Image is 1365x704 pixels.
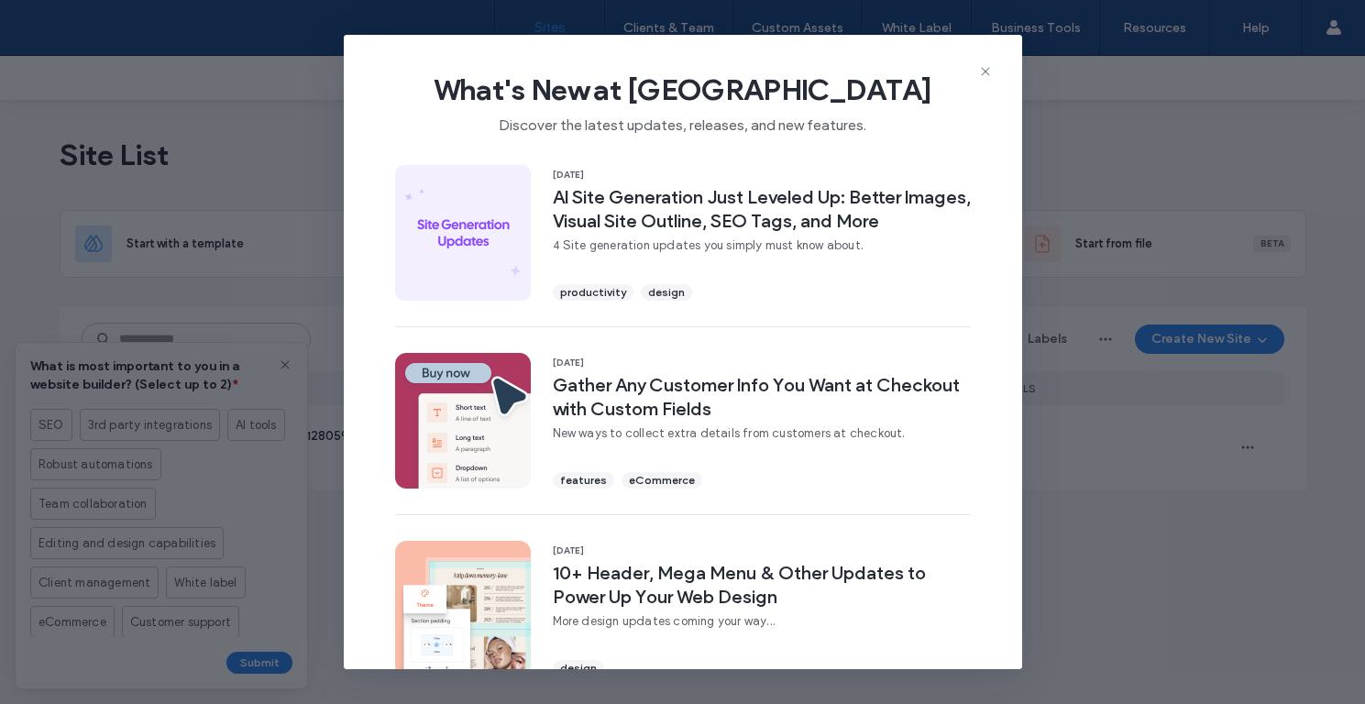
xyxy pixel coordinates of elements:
span: What's New at [GEOGRAPHIC_DATA] [373,71,993,108]
span: eCommerce [629,472,695,489]
span: features [560,472,607,489]
span: design [648,284,685,301]
span: AI Site Generation Just Leveled Up: Better Images, Visual Site Outline, SEO Tags, and More [553,185,971,233]
span: New ways to collect extra details from customers at checkout. [553,424,971,443]
span: 4 Site generation updates you simply must know about. [553,236,971,255]
span: design [560,660,597,676]
span: [DATE] [553,169,971,181]
span: Gather Any Customer Info You Want at Checkout with Custom Fields [553,373,971,421]
span: More design updates coming your way... [553,612,971,631]
span: 10+ Header, Mega Menu & Other Updates to Power Up Your Web Design [553,561,971,609]
span: Discover the latest updates, releases, and new features. [373,108,993,136]
span: [DATE] [553,544,971,557]
span: productivity [560,284,626,301]
span: [DATE] [553,357,971,369]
